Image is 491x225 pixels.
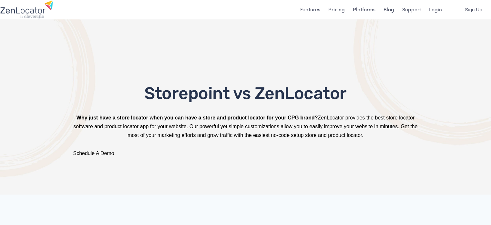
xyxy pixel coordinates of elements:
[300,5,320,14] a: Features
[328,5,345,14] a: Pricing
[77,115,318,120] strong: Why just have a store locator when you can have a store and product locator for your CPG brand?
[144,83,347,103] span: Storepoint vs ZenLocator
[73,113,418,140] p: ZenLocator provides the best store locator software and product locator app for your website. Our...
[459,3,488,16] a: Sign Up
[353,5,375,14] a: Platforms
[73,151,114,156] a: Schedule A Demo
[384,5,394,14] a: Blog
[402,5,421,14] a: Support
[429,5,442,14] a: Login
